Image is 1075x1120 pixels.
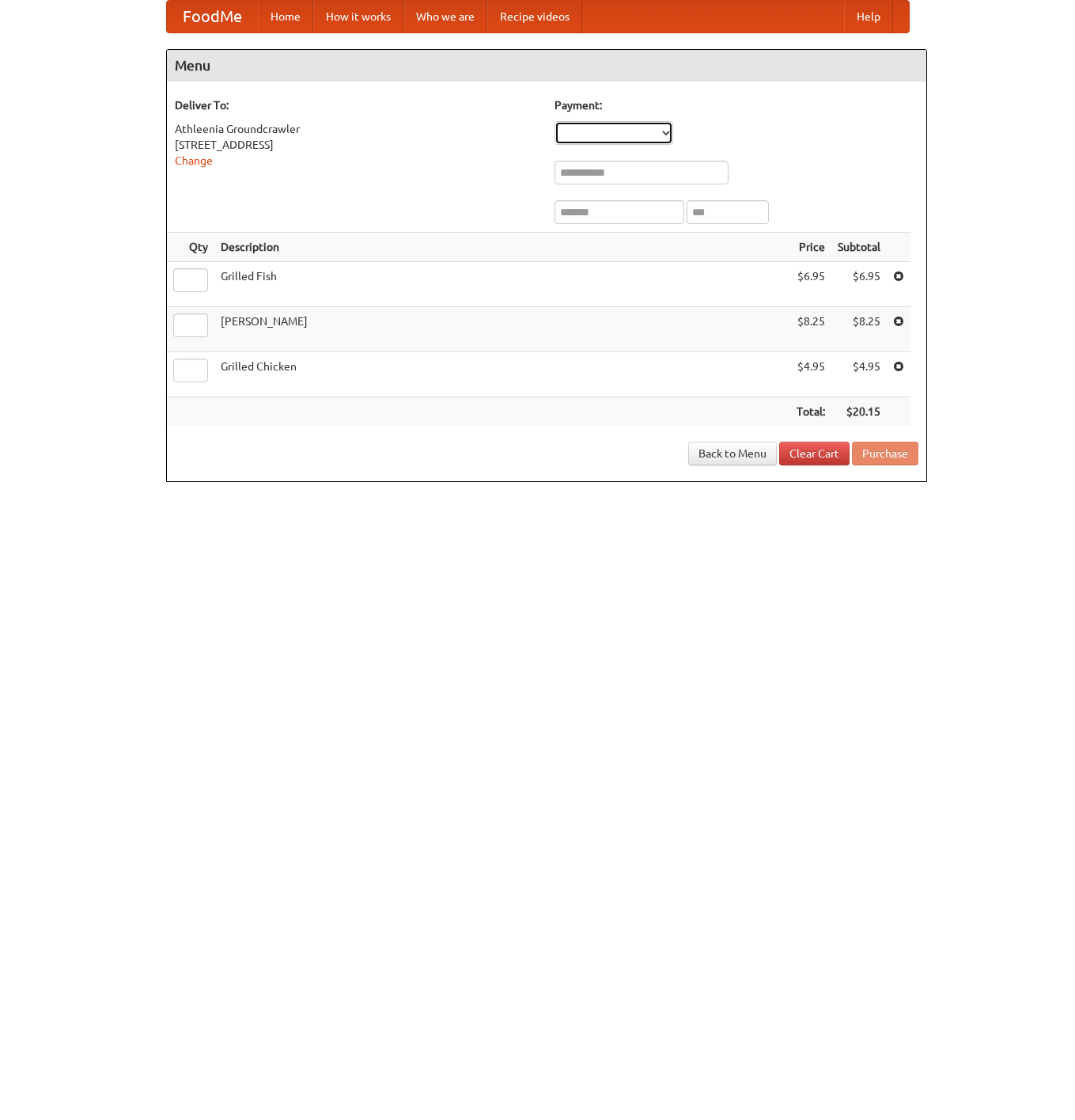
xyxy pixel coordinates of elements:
a: Home [258,1,313,32]
a: Help [844,1,893,32]
td: $6.95 [790,262,831,307]
td: $6.95 [831,262,887,307]
h5: Payment: [555,97,918,113]
td: $8.25 [831,307,887,352]
th: $20.15 [831,397,887,427]
th: Qty [167,233,214,262]
td: $8.25 [790,307,831,352]
a: Change [175,154,213,167]
div: Athleenia Groundcrawler [175,121,539,137]
a: Clear Cart [779,442,850,465]
a: Who we are [403,1,487,32]
th: Price [790,233,831,262]
div: [STREET_ADDRESS] [175,137,539,153]
td: $4.95 [790,352,831,397]
h4: Menu [167,50,926,82]
button: Purchase [852,442,918,465]
a: FoodMe [167,1,258,32]
td: Grilled Fish [214,262,790,307]
h5: Deliver To: [175,97,539,113]
a: How it works [313,1,403,32]
a: Back to Menu [688,442,777,465]
a: Recipe videos [487,1,582,32]
th: Description [214,233,790,262]
td: [PERSON_NAME] [214,307,790,352]
th: Subtotal [831,233,887,262]
td: $4.95 [831,352,887,397]
td: Grilled Chicken [214,352,790,397]
th: Total: [790,397,831,427]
